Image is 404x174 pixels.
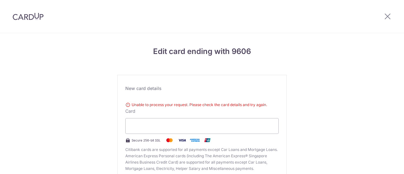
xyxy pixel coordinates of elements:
[176,136,188,144] img: Visa
[188,136,201,144] img: .alt.amex
[13,13,44,20] img: CardUp
[125,147,279,172] span: Citibank cards are supported for all payments except Car Loans and Mortgage Loans. American Expre...
[117,46,287,57] h4: Edit card ending with 9606
[125,102,279,108] div: Unable to process your request. Please check the card details and try again.
[125,85,279,92] div: New card details
[201,136,214,144] img: .alt.unionpay
[132,138,161,143] span: Secure 256-bit SSL
[125,108,135,114] label: Card
[131,122,273,130] iframe: Secure card payment input frame
[163,136,176,144] img: Mastercard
